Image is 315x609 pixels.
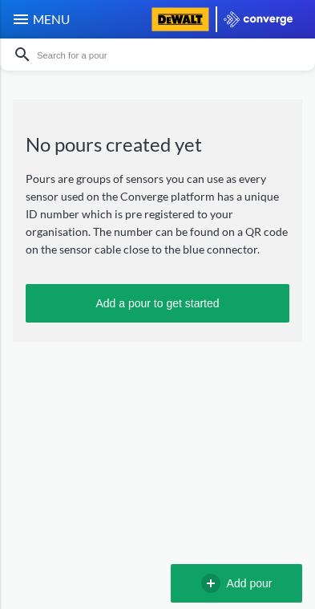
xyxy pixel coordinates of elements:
[151,7,209,31] img: logo-dewalt.svg
[26,132,289,157] h1: No pours created yet
[30,10,70,29] span: MENU
[13,45,32,64] img: icon-search.svg
[11,10,30,29] img: menu_icon.svg
[32,46,299,63] input: Search for a pour
[26,284,289,323] button: Add a pour to get started
[224,11,293,27] img: logo_ewhite.svg
[26,170,289,258] div: Pours are groups of sensors you can use as every sensor used on the Converge platform has a uniqu...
